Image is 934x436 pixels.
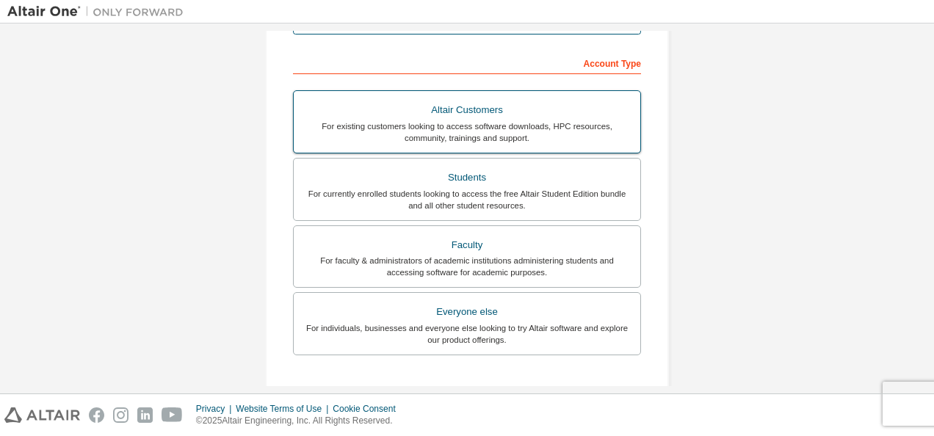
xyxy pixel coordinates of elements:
div: Account Type [293,51,641,74]
div: For currently enrolled students looking to access the free Altair Student Edition bundle and all ... [303,188,631,211]
p: © 2025 Altair Engineering, Inc. All Rights Reserved. [196,415,405,427]
div: For existing customers looking to access software downloads, HPC resources, community, trainings ... [303,120,631,144]
div: Altair Customers [303,100,631,120]
div: Cookie Consent [333,403,404,415]
img: facebook.svg [89,407,104,423]
div: Privacy [196,403,236,415]
div: Faculty [303,235,631,255]
img: instagram.svg [113,407,128,423]
div: Everyone else [303,302,631,322]
div: For faculty & administrators of academic institutions administering students and accessing softwa... [303,255,631,278]
div: For individuals, businesses and everyone else looking to try Altair software and explore our prod... [303,322,631,346]
div: Students [303,167,631,188]
div: Website Terms of Use [236,403,333,415]
img: linkedin.svg [137,407,153,423]
img: altair_logo.svg [4,407,80,423]
div: Your Profile [293,377,641,401]
img: Altair One [7,4,191,19]
img: youtube.svg [162,407,183,423]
